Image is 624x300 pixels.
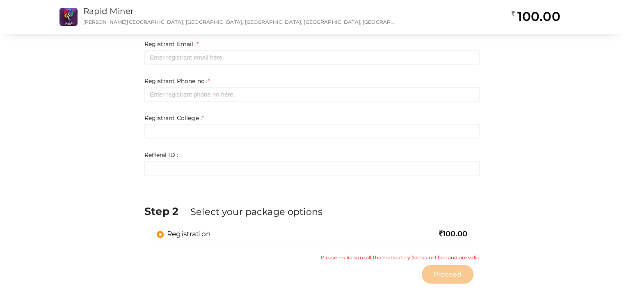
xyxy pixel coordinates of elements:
input: Enter registrant email here. [144,50,480,65]
label: Registrant Phone no : [144,77,210,85]
small: Please make sure all the mandatory fields are filled and are valid [321,254,480,261]
img: 4JHQJB3Y_small.png [59,8,78,26]
h2: 100.00 [511,8,560,25]
span: Proceed [434,270,462,279]
a: Rapid Miner [83,6,134,16]
label: Step 2 [144,204,189,219]
button: Proceed [422,265,473,284]
label: Refferal ID : [144,151,178,159]
label: Select your package options [190,205,322,218]
input: Enter registrant phone no here. [144,87,480,102]
label: Registrant College : [144,114,204,122]
span: 100.00 [439,229,467,238]
label: Registrant Email : [144,40,199,48]
p: [PERSON_NAME][GEOGRAPHIC_DATA], [GEOGRAPHIC_DATA], [GEOGRAPHIC_DATA], [GEOGRAPHIC_DATA], [GEOGRAP... [83,18,395,25]
label: Registration [157,229,210,239]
